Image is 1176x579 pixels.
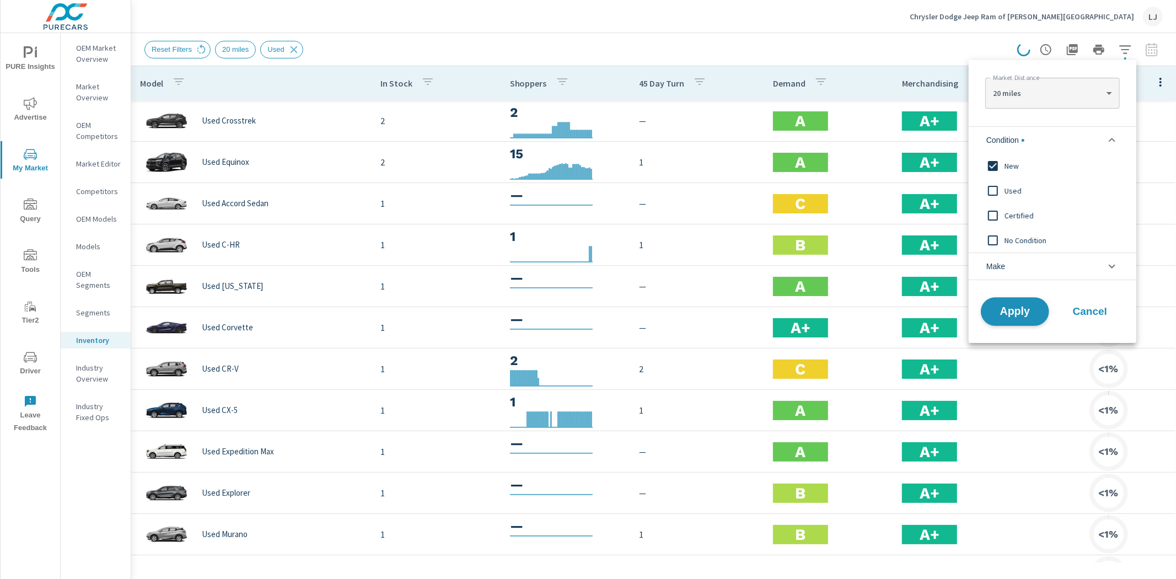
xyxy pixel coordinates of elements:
ul: filter options [969,122,1136,285]
p: 20 miles [993,88,1102,98]
div: No Condition [969,228,1134,253]
div: Used [969,178,1134,203]
div: New [969,153,1134,178]
button: Cancel [1057,298,1123,325]
span: Apply [992,307,1038,317]
span: Used [1005,184,1125,197]
span: New [1005,159,1125,173]
span: Condition [986,127,1024,153]
span: Certified [1005,209,1125,222]
span: No Condition [1005,234,1125,247]
div: Certified [969,203,1134,228]
span: Make [986,253,1005,280]
div: 20 miles [985,82,1119,104]
span: Cancel [1068,307,1112,317]
button: Apply [981,297,1049,326]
